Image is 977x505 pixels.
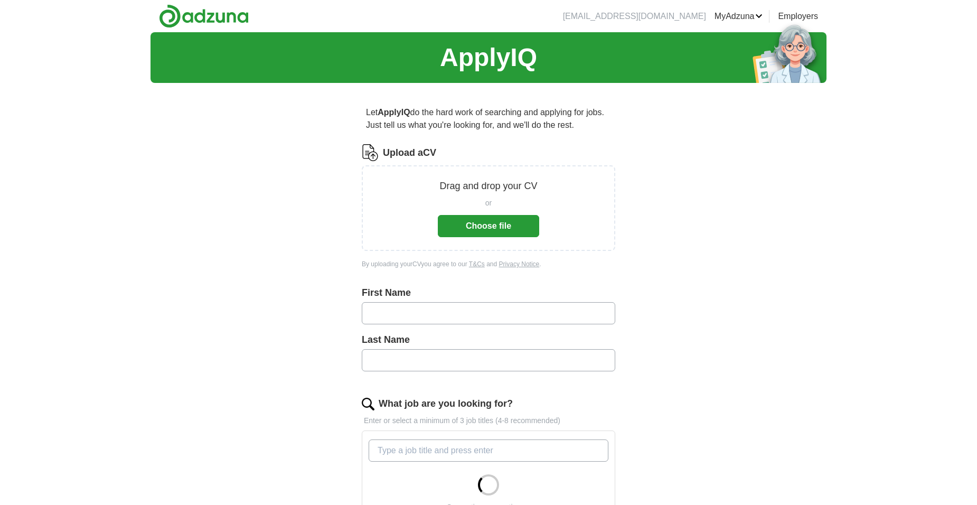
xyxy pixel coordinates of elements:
[362,333,615,347] label: Last Name
[369,439,608,462] input: Type a job title and press enter
[383,146,436,160] label: Upload a CV
[159,4,249,28] img: Adzuna logo
[362,144,379,161] img: CV Icon
[439,179,537,193] p: Drag and drop your CV
[362,102,615,136] p: Let do the hard work of searching and applying for jobs. Just tell us what you're looking for, an...
[563,10,706,23] li: [EMAIL_ADDRESS][DOMAIN_NAME]
[378,108,410,117] strong: ApplyIQ
[379,397,513,411] label: What job are you looking for?
[438,215,539,237] button: Choose file
[499,260,540,268] a: Privacy Notice
[469,260,485,268] a: T&Cs
[440,39,537,77] h1: ApplyIQ
[362,398,374,410] img: search.png
[778,10,818,23] a: Employers
[715,10,763,23] a: MyAdzuna
[485,198,492,209] span: or
[362,259,615,269] div: By uploading your CV you agree to our and .
[362,415,615,426] p: Enter or select a minimum of 3 job titles (4-8 recommended)
[362,286,615,300] label: First Name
